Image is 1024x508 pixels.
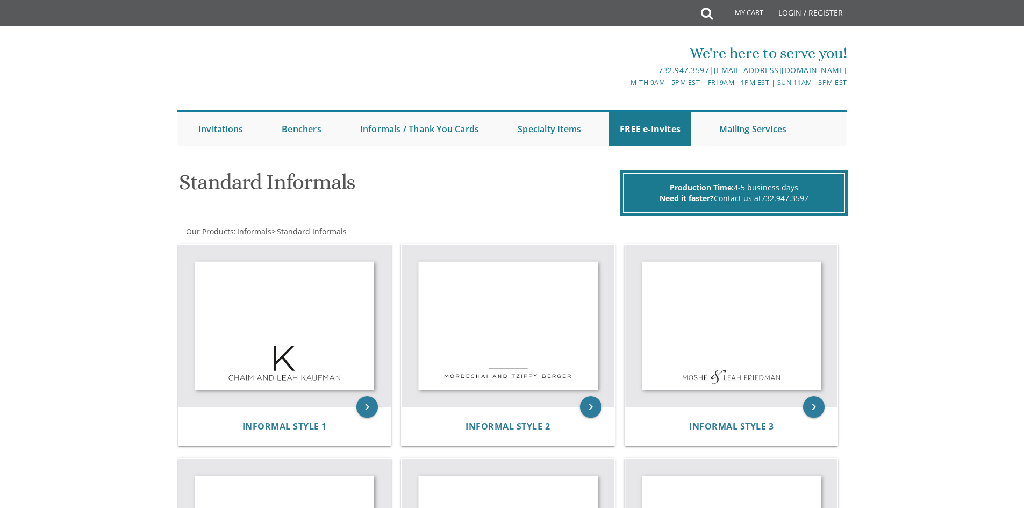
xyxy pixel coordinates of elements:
img: Informal Style 3 [625,245,838,407]
a: Informal Style 3 [689,421,774,432]
a: Our Products [185,226,234,237]
a: My Cart [712,1,771,28]
a: Mailing Services [708,112,797,146]
img: Informal Style 2 [402,245,614,407]
a: Informal Style 1 [242,421,327,432]
a: Benchers [271,112,332,146]
span: Informal Style 2 [466,420,550,432]
a: FREE e-Invites [609,112,691,146]
a: Informals / Thank You Cards [349,112,490,146]
a: 732.947.3597 [658,65,709,75]
a: 732.947.3597 [761,193,808,203]
a: keyboard_arrow_right [356,396,378,418]
a: Invitations [188,112,254,146]
span: Production Time: [670,182,734,192]
a: keyboard_arrow_right [803,396,825,418]
a: Informals [236,226,271,237]
span: Need it faster? [660,193,714,203]
a: Standard Informals [276,226,347,237]
span: Informals [237,226,271,237]
span: Informal Style 3 [689,420,774,432]
div: M-Th 9am - 5pm EST | Fri 9am - 1pm EST | Sun 11am - 3pm EST [401,77,847,88]
a: keyboard_arrow_right [580,396,601,418]
span: Informal Style 1 [242,420,327,432]
h1: Standard Informals [179,170,618,202]
div: : [177,226,512,237]
div: 4-5 business days Contact us at [623,173,845,213]
a: Specialty Items [507,112,592,146]
a: Informal Style 2 [466,421,550,432]
img: Informal Style 1 [178,245,391,407]
span: Standard Informals [277,226,347,237]
div: | [401,64,847,77]
span: > [271,226,347,237]
div: We're here to serve you! [401,42,847,64]
a: [EMAIL_ADDRESS][DOMAIN_NAME] [714,65,847,75]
